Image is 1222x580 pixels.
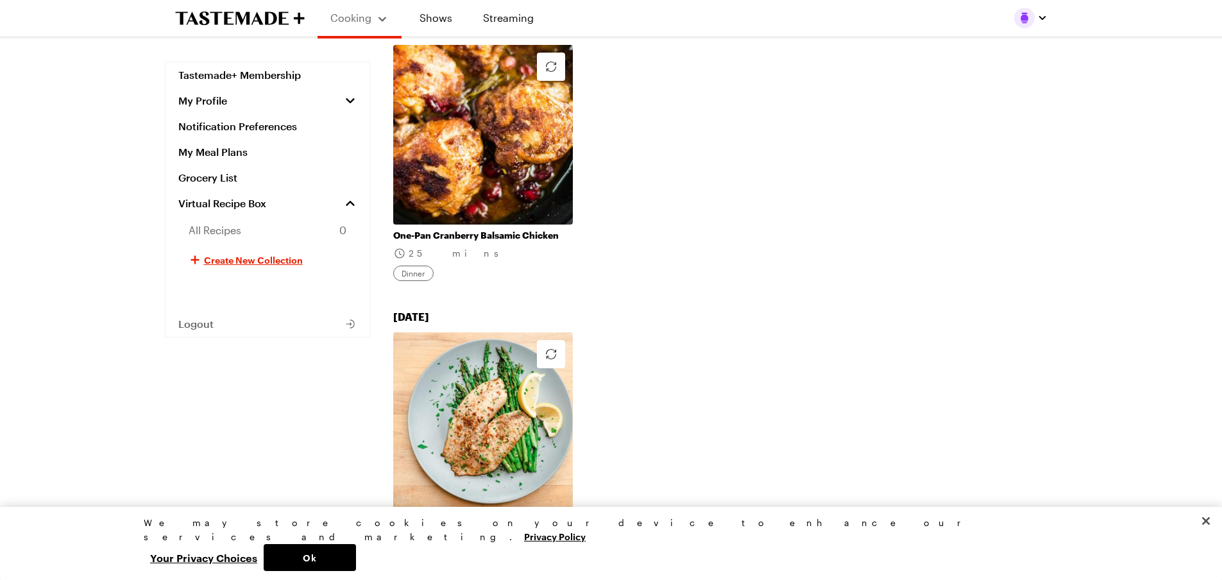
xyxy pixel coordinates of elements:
div: Privacy [144,516,1067,571]
span: Create New Collection [204,253,303,266]
button: Logout [165,311,369,337]
a: Virtual Recipe Box [165,191,369,216]
div: We may store cookies on your device to enhance our services and marketing. [144,516,1067,544]
a: All Recipes0 [165,216,369,244]
a: To Tastemade Home Page [175,11,305,26]
span: Cooking [330,12,371,24]
a: Grocery List [165,165,369,191]
span: 0 [339,223,346,238]
button: Create New Collection [165,244,369,275]
span: My Profile [178,94,227,107]
img: Profile picture [1014,8,1035,28]
span: Virtual Recipe Box [178,197,266,210]
button: Your Privacy Choices [144,544,264,571]
a: More information about your privacy, opens in a new tab [524,530,586,542]
button: Profile picture [1014,8,1048,28]
a: One-Pan Cranberry Balsamic Chicken [393,230,573,241]
button: Close [1192,507,1220,535]
span: Logout [178,318,214,330]
button: My Profile [165,88,369,114]
button: Ok [264,544,356,571]
button: Cooking [330,5,389,31]
a: Notification Preferences [165,114,369,139]
a: Tastemade+ Membership [165,62,369,88]
a: My Meal Plans [165,139,369,165]
span: All Recipes [189,223,241,238]
span: [DATE] [393,311,429,323]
